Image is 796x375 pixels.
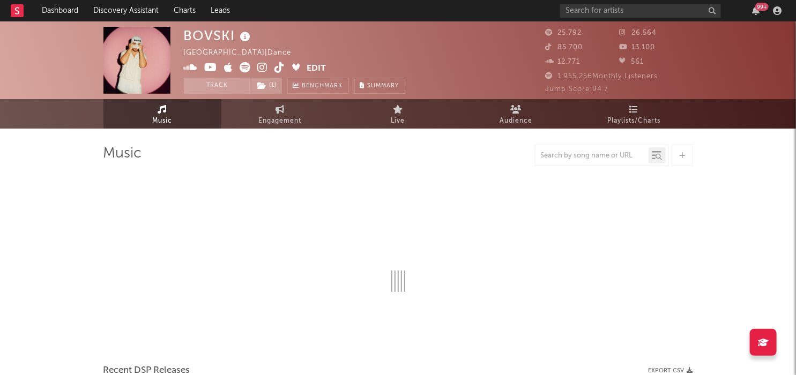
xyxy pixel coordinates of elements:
span: Jump Score: 94.7 [546,86,609,93]
span: Audience [500,115,532,127]
span: 12.771 [546,58,581,65]
span: Live [391,115,405,127]
input: Search for artists [560,4,721,18]
span: Music [152,115,172,127]
div: 99 + [755,3,769,11]
a: Audience [457,99,575,129]
a: Playlists/Charts [575,99,693,129]
span: Summary [368,83,399,89]
span: Playlists/Charts [607,115,660,127]
span: ( 1 ) [251,78,282,94]
button: 99+ [752,6,760,15]
div: [GEOGRAPHIC_DATA] | Dance [184,47,304,59]
div: BOVSKI [184,27,254,44]
span: Benchmark [302,80,343,93]
span: 13.100 [619,44,655,51]
input: Search by song name or URL [535,152,649,160]
button: (1) [251,78,282,94]
span: 25.792 [546,29,582,36]
a: Live [339,99,457,129]
button: Export CSV [649,367,693,374]
button: Edit [307,62,326,76]
span: 1.955.256 Monthly Listeners [546,73,658,80]
span: 85.700 [546,44,583,51]
button: Summary [354,78,405,94]
span: 561 [619,58,644,65]
a: Engagement [221,99,339,129]
span: 26.564 [619,29,657,36]
a: Benchmark [287,78,349,94]
span: Engagement [259,115,302,127]
a: Music [103,99,221,129]
button: Track [184,78,251,94]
